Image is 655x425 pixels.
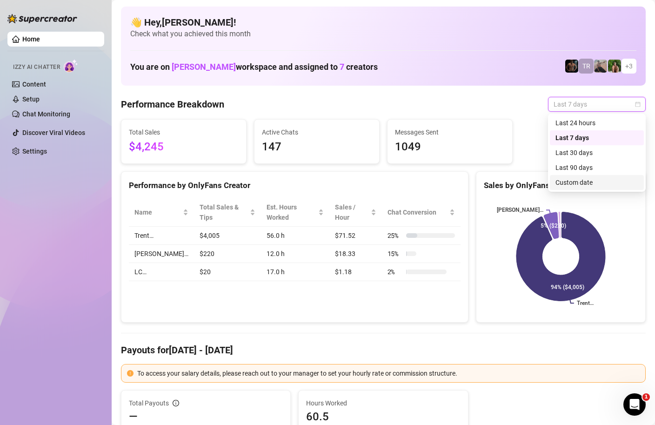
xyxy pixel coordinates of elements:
h1: You are on workspace and assigned to creators [130,62,378,72]
div: Sales by OnlyFans Creator [484,179,638,192]
img: AI Chatter [64,59,78,73]
span: Chat Conversion [388,207,448,217]
h4: 👋 Hey, [PERSON_NAME] ! [130,16,636,29]
div: Est. Hours Worked [267,202,316,223]
text: Trent… [577,300,594,307]
span: + 3 [625,61,633,71]
td: 17.0 h [261,263,329,281]
td: LC… [129,263,194,281]
div: Last 90 days [550,160,644,175]
img: LC [594,60,607,73]
td: $71.52 [329,227,381,245]
td: 12.0 h [261,245,329,263]
div: Custom date [555,177,638,188]
span: 147 [262,138,372,156]
span: 1 [642,393,650,401]
div: Last 24 hours [550,115,644,130]
span: Name [134,207,181,217]
img: logo-BBDzfeDw.svg [7,14,77,23]
span: 1049 [395,138,505,156]
span: Messages Sent [395,127,505,137]
td: $1.18 [329,263,381,281]
td: $18.33 [329,245,381,263]
div: Last 24 hours [555,118,638,128]
iframe: Intercom live chat [623,393,646,416]
div: Custom date [550,175,644,190]
div: Last 7 days [550,130,644,145]
span: exclamation-circle [127,370,134,377]
a: Setup [22,95,40,103]
td: $220 [194,245,261,263]
span: Izzy AI Chatter [13,63,60,72]
span: Hours Worked [306,398,460,408]
div: Last 30 days [550,145,644,160]
text: [PERSON_NAME]… [497,207,543,214]
span: Total Sales [129,127,239,137]
img: Nathaniel [608,60,621,73]
th: Name [129,198,194,227]
td: [PERSON_NAME]… [129,245,194,263]
td: 56.0 h [261,227,329,245]
a: Chat Monitoring [22,110,70,118]
td: $20 [194,263,261,281]
span: 15 % [388,249,402,259]
span: $4,245 [129,138,239,156]
span: TR [582,61,590,71]
span: Check what you achieved this month [130,29,636,39]
h4: Payouts for [DATE] - [DATE] [121,344,646,357]
span: info-circle [173,400,179,406]
span: Active Chats [262,127,372,137]
span: 2 % [388,267,402,277]
span: 25 % [388,230,402,241]
span: — [129,409,138,424]
span: Sales / Hour [335,202,368,223]
td: Trent… [129,227,194,245]
a: Settings [22,148,47,155]
div: Performance by OnlyFans Creator [129,179,461,192]
div: To access your salary details, please reach out to your manager to set your hourly rate or commis... [137,368,640,378]
span: calendar [635,101,641,107]
td: $4,005 [194,227,261,245]
span: [PERSON_NAME] [172,62,236,72]
a: Discover Viral Videos [22,129,85,136]
span: Last 7 days [554,97,640,111]
div: Last 90 days [555,162,638,173]
img: Trent [565,60,578,73]
th: Total Sales & Tips [194,198,261,227]
div: Last 30 days [555,148,638,158]
span: 7 [340,62,344,72]
div: Last 7 days [555,133,638,143]
span: 60.5 [306,409,460,424]
a: Home [22,35,40,43]
span: Total Sales & Tips [200,202,248,223]
h4: Performance Breakdown [121,98,224,111]
th: Chat Conversion [382,198,461,227]
span: Total Payouts [129,398,169,408]
a: Content [22,81,46,88]
th: Sales / Hour [329,198,381,227]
